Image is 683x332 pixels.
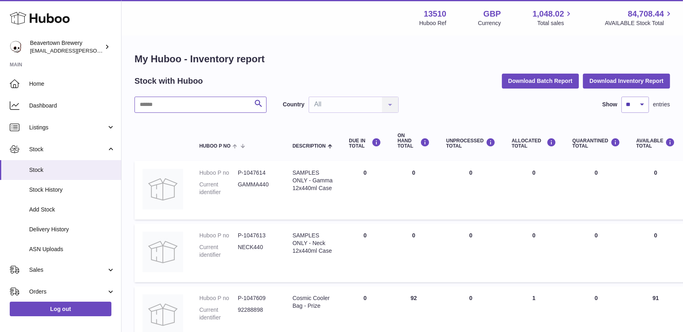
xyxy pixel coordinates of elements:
img: kit.lowe@beavertownbrewery.co.uk [10,41,22,53]
a: Log out [10,302,111,316]
span: Total sales [537,19,573,27]
a: 1,048.02 Total sales [533,8,574,27]
img: product image [143,169,183,209]
img: product image [143,232,183,272]
div: ALLOCATED Total [512,138,556,149]
span: Listings [29,124,107,131]
span: 0 [595,232,598,239]
dt: Current identifier [199,306,238,321]
button: Download Batch Report [502,74,579,88]
div: SAMPLES ONLY - Gamma 12x440ml Case [292,169,333,192]
dd: GAMMA440 [238,181,276,196]
span: Orders [29,288,107,296]
dd: NECK440 [238,243,276,259]
span: AVAILABLE Stock Total [605,19,673,27]
div: QUARANTINED Total [572,138,620,149]
span: Home [29,80,115,88]
div: DUE IN TOTAL [349,138,381,149]
button: Download Inventory Report [583,74,670,88]
span: 84,708.44 [628,8,664,19]
span: 0 [595,169,598,176]
td: 0 [341,161,389,220]
span: Dashboard [29,102,115,110]
td: 0 [504,224,564,282]
td: 0 [438,161,504,220]
span: Huboo P no [199,144,231,149]
a: 84,708.44 AVAILABLE Stock Total [605,8,673,27]
dt: Huboo P no [199,169,238,177]
strong: GBP [483,8,501,19]
span: Add Stock [29,206,115,214]
strong: 13510 [424,8,446,19]
span: Description [292,144,326,149]
dd: P-1047613 [238,232,276,239]
div: UNPROCESSED Total [446,138,495,149]
div: Cosmic Cooler Bag - Prize [292,294,333,310]
h2: Stock with Huboo [134,76,203,87]
dd: P-1047614 [238,169,276,177]
span: 1,048.02 [533,8,564,19]
dt: Huboo P no [199,294,238,302]
span: Stock [29,146,107,153]
span: 0 [595,295,598,301]
label: Country [283,101,305,108]
td: 0 [438,224,504,282]
div: SAMPLES ONLY - Neck 12x440ml Case [292,232,333,255]
div: Currency [478,19,501,27]
span: entries [653,101,670,108]
div: ON HAND Total [397,133,430,149]
td: 0 [389,224,438,282]
label: Show [602,101,617,108]
div: Huboo Ref [419,19,446,27]
dt: Huboo P no [199,232,238,239]
div: AVAILABLE Total [636,138,675,149]
dd: P-1047609 [238,294,276,302]
td: 0 [341,224,389,282]
dt: Current identifier [199,181,238,196]
div: Beavertown Brewery [30,39,103,55]
dt: Current identifier [199,243,238,259]
td: 0 [504,161,564,220]
td: 0 [389,161,438,220]
h1: My Huboo - Inventory report [134,53,670,66]
span: ASN Uploads [29,245,115,253]
span: Delivery History [29,226,115,233]
dd: 92288898 [238,306,276,321]
span: [EMAIL_ADDRESS][PERSON_NAME][DOMAIN_NAME] [30,47,162,54]
span: Sales [29,266,107,274]
span: Stock History [29,186,115,194]
span: Stock [29,166,115,174]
